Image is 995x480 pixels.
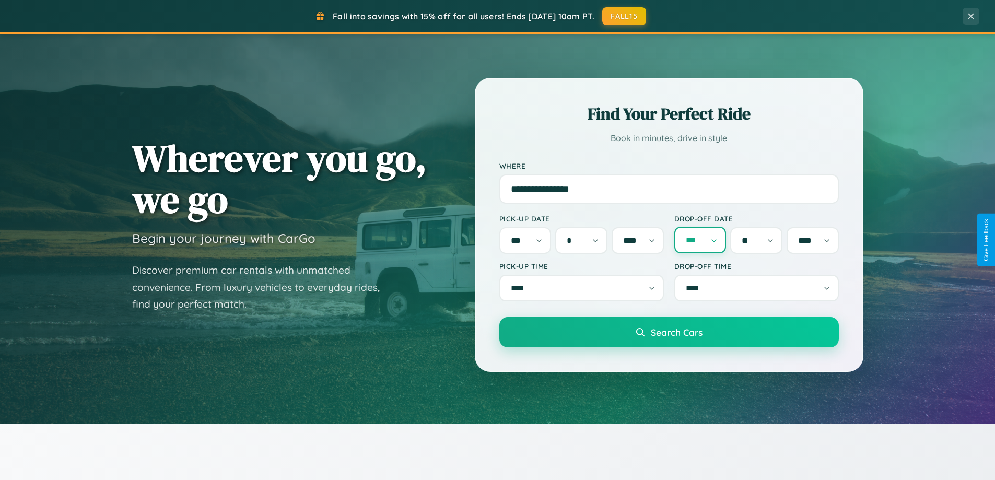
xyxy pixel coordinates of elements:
label: Drop-off Date [674,214,839,223]
h3: Begin your journey with CarGo [132,230,315,246]
label: Pick-up Date [499,214,664,223]
button: FALL15 [602,7,646,25]
label: Drop-off Time [674,262,839,271]
div: Give Feedback [982,219,990,261]
h1: Wherever you go, we go [132,137,427,220]
button: Search Cars [499,317,839,347]
p: Discover premium car rentals with unmatched convenience. From luxury vehicles to everyday rides, ... [132,262,393,313]
p: Book in minutes, drive in style [499,131,839,146]
span: Search Cars [651,326,703,338]
h2: Find Your Perfect Ride [499,102,839,125]
label: Pick-up Time [499,262,664,271]
label: Where [499,161,839,170]
span: Fall into savings with 15% off for all users! Ends [DATE] 10am PT. [333,11,594,21]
